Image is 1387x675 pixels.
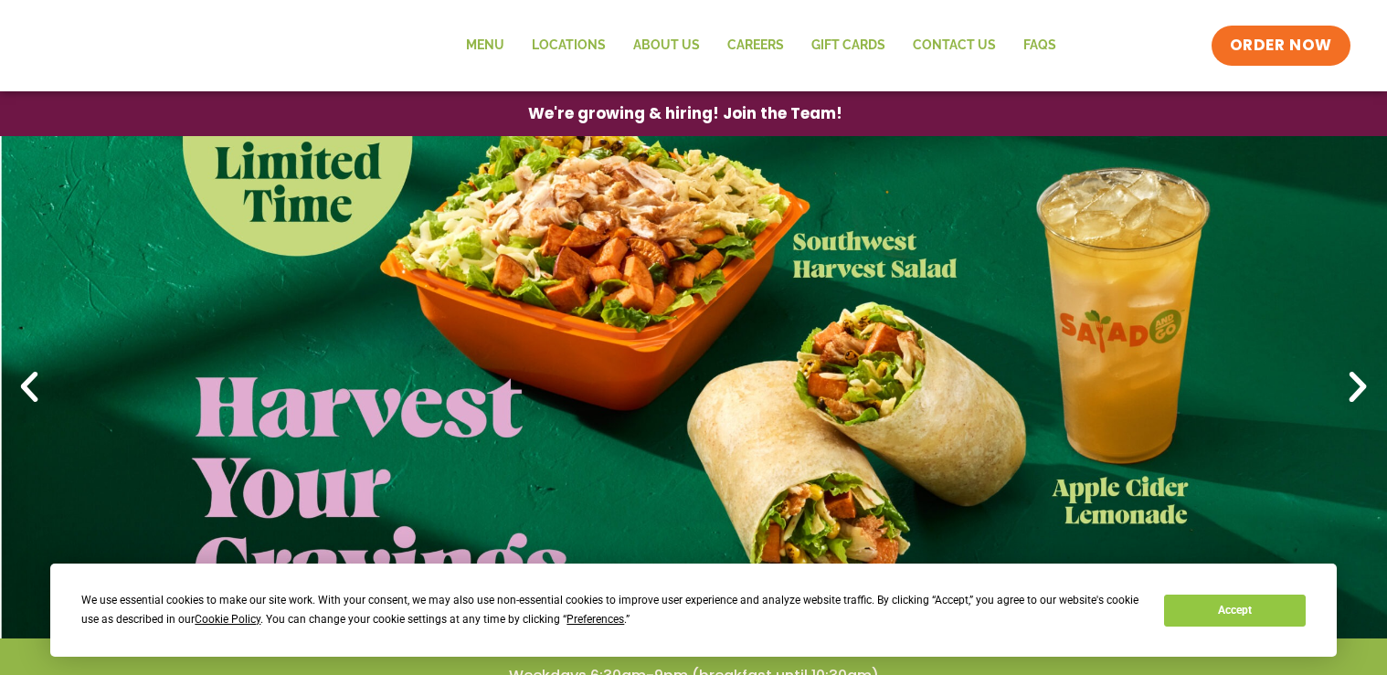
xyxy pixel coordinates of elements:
[899,25,1010,67] a: Contact Us
[714,25,798,67] a: Careers
[195,613,260,626] span: Cookie Policy
[50,564,1337,657] div: Cookie Consent Prompt
[798,25,899,67] a: GIFT CARDS
[1164,595,1305,627] button: Accept
[1212,26,1350,66] a: ORDER NOW
[452,25,518,67] a: Menu
[81,591,1142,629] div: We use essential cookies to make our site work. With your consent, we may also use non-essential ...
[452,25,1070,67] nav: Menu
[518,25,619,67] a: Locations
[619,25,714,67] a: About Us
[37,9,311,82] img: new-SAG-logo-768×292
[1230,35,1332,57] span: ORDER NOW
[1010,25,1070,67] a: FAQs
[501,92,870,135] a: We're growing & hiring! Join the Team!
[528,106,842,121] span: We're growing & hiring! Join the Team!
[566,613,624,626] span: Preferences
